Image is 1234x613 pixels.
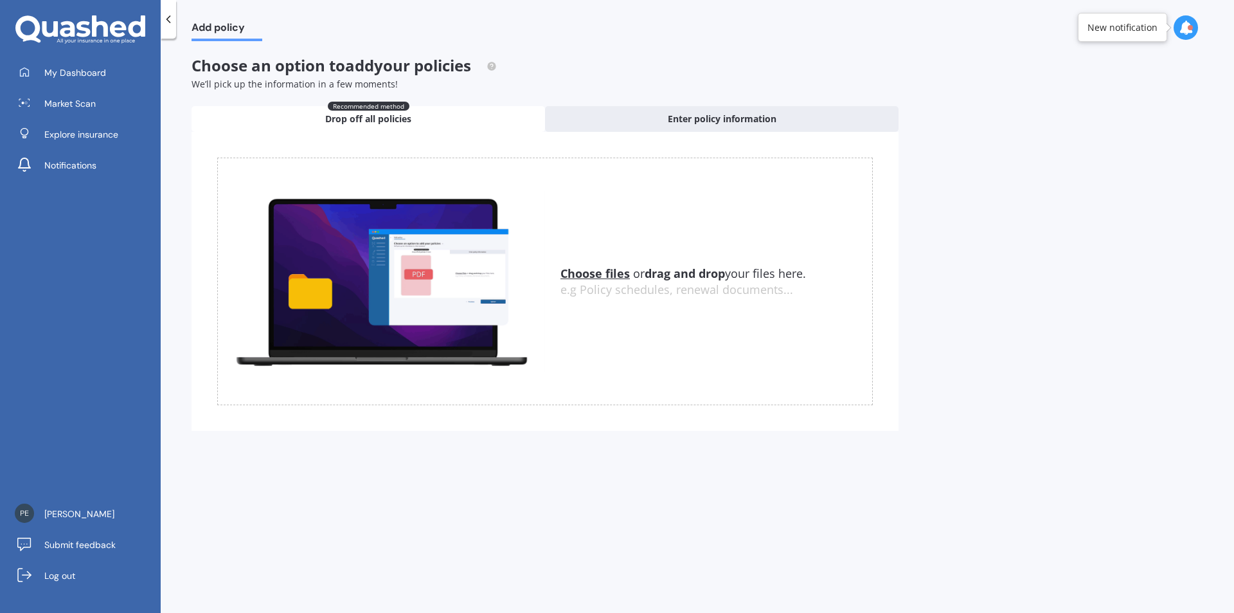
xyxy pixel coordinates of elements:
a: My Dashboard [10,60,161,86]
div: e.g Policy schedules, renewal documents... [560,283,872,297]
span: Notifications [44,159,96,172]
span: Choose an option [192,55,497,76]
a: Explore insurance [10,122,161,147]
span: to add your policies [329,55,471,76]
span: My Dashboard [44,66,106,79]
span: [PERSON_NAME] [44,508,114,520]
span: We’ll pick up the information in a few moments! [192,78,398,90]
span: Enter policy information [668,113,776,125]
a: Notifications [10,152,161,178]
b: drag and drop [645,266,725,281]
span: Recommended method [328,102,409,111]
span: Submit feedback [44,538,116,551]
u: Choose files [560,266,630,281]
span: Explore insurance [44,128,118,141]
span: or your files here. [560,266,806,281]
img: 7b771fe76a69aff762521c30eeba04a2 [15,504,34,523]
span: Market Scan [44,97,96,110]
a: Submit feedback [10,532,161,558]
img: upload.de96410c8ce839c3fdd5.gif [218,191,545,372]
a: Market Scan [10,91,161,116]
a: [PERSON_NAME] [10,501,161,527]
a: Log out [10,563,161,589]
div: New notification [1087,21,1158,34]
span: Add policy [192,21,262,39]
span: Log out [44,569,75,582]
span: Drop off all policies [325,113,411,125]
